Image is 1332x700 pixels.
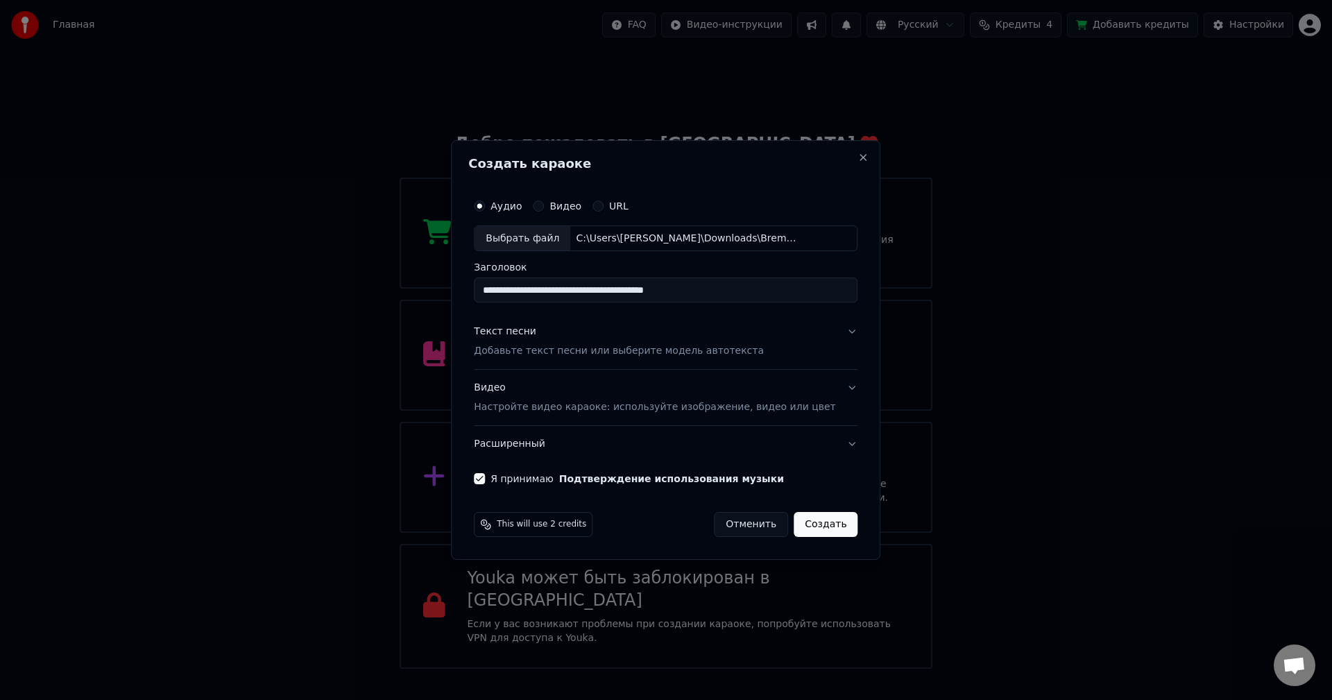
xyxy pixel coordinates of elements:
[570,232,806,246] div: C:\Users\[PERSON_NAME]\Downloads\Bremenskie_Muzykanty_-_Pesnya_druzejj_64950310.mp3
[474,370,857,426] button: ВидеоНастройте видео караоке: используйте изображение, видео или цвет
[475,226,570,251] div: Выбрать файл
[474,345,764,359] p: Добавьте текст песни или выберите модель автотекста
[468,157,863,170] h2: Создать караоке
[474,314,857,370] button: Текст песниДобавьте текст песни или выберите модель автотекста
[497,519,586,530] span: This will use 2 credits
[609,201,629,211] label: URL
[474,382,835,415] div: Видео
[794,512,857,537] button: Создать
[559,474,784,484] button: Я принимаю
[474,426,857,462] button: Расширенный
[474,263,857,273] label: Заголовок
[714,512,788,537] button: Отменить
[474,325,536,339] div: Текст песни
[490,201,522,211] label: Аудио
[474,400,835,414] p: Настройте видео караоке: используйте изображение, видео или цвет
[490,474,784,484] label: Я принимаю
[549,201,581,211] label: Видео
